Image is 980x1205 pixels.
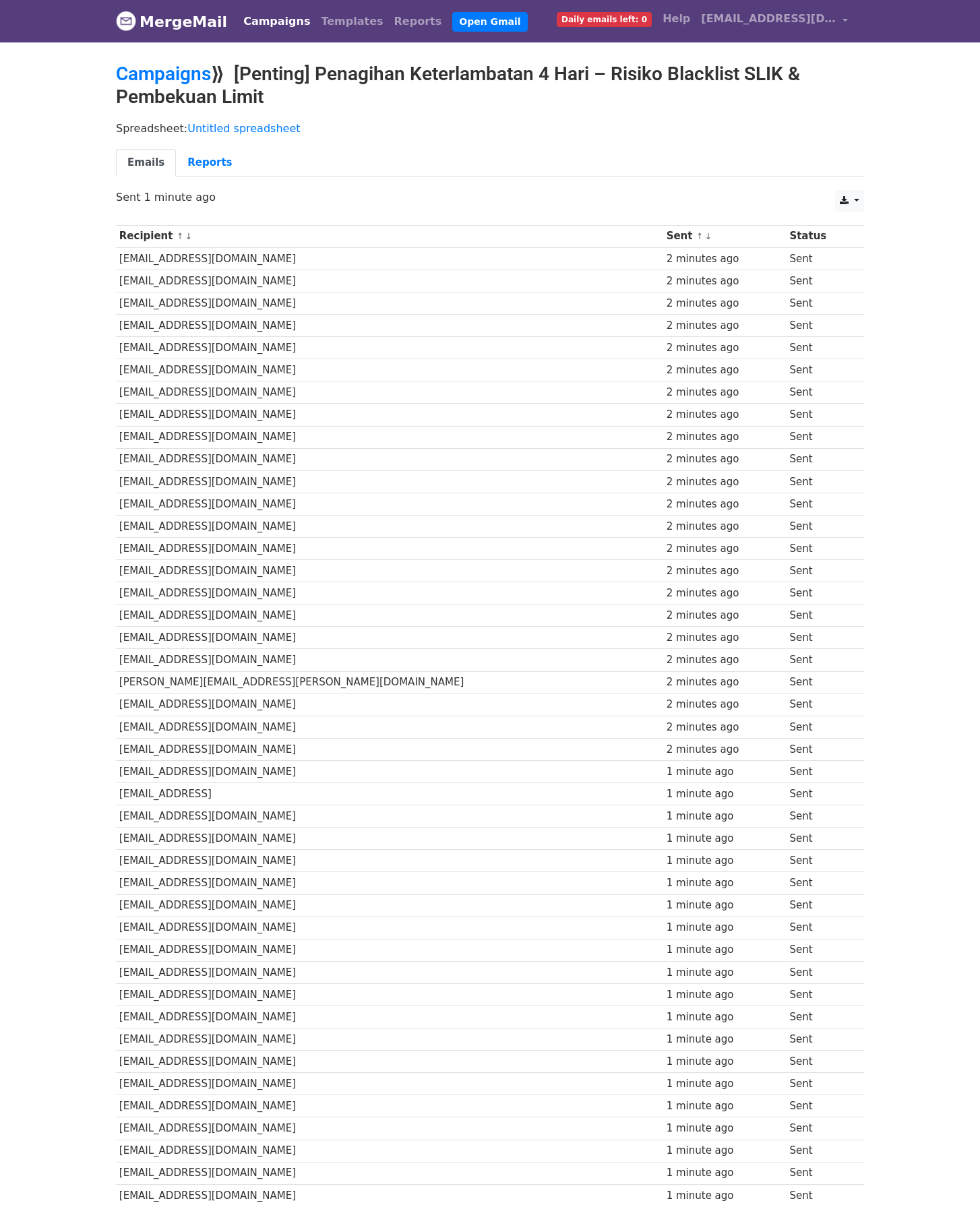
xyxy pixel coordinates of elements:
td: Sent [787,359,854,381]
td: [EMAIL_ADDRESS][DOMAIN_NAME] [116,716,663,738]
td: Sent [787,538,854,560]
td: Sent [787,582,854,605]
a: [EMAIL_ADDRESS][DOMAIN_NAME] [696,5,853,37]
td: [EMAIL_ADDRESS][DOMAIN_NAME] [116,872,663,894]
td: [EMAIL_ADDRESS][DOMAIN_NAME] [116,1162,663,1184]
td: Sent [787,939,854,961]
div: 1 minute ago [667,853,783,869]
div: 1 minute ago [667,1188,783,1204]
a: Reports [176,149,243,177]
iframe: Chat Widget [913,1140,980,1205]
div: 2 minutes ago [667,363,783,378]
div: 1 minute ago [667,1010,783,1025]
td: Sent [787,1140,854,1162]
div: 1 minute ago [667,1099,783,1114]
p: Sent 1 minute ago [116,190,864,204]
td: Sent [787,671,854,693]
a: ↑ [177,231,184,241]
td: Sent [787,404,854,426]
td: Sent [787,716,854,738]
td: Sent [787,337,854,359]
div: 2 minutes ago [667,519,783,534]
td: Sent [787,470,854,493]
span: Daily emails left: 0 [557,12,652,27]
div: 2 minutes ago [667,497,783,512]
td: [EMAIL_ADDRESS][DOMAIN_NAME] [116,247,663,270]
a: ↑ [696,231,704,241]
div: 1 minute ago [667,1121,783,1136]
div: 1 minute ago [667,987,783,1003]
div: 1 minute ago [667,831,783,846]
div: 2 minutes ago [667,318,783,334]
div: 2 minutes ago [667,296,783,311]
td: Sent [787,693,854,716]
div: 2 minutes ago [667,385,783,400]
td: Sent [787,917,854,939]
a: ↓ [704,231,712,241]
td: [EMAIL_ADDRESS][DOMAIN_NAME] [116,894,663,917]
td: [EMAIL_ADDRESS][DOMAIN_NAME] [116,627,663,649]
a: Templates [315,8,388,35]
td: [EMAIL_ADDRESS][DOMAIN_NAME] [116,493,663,515]
div: 1 minute ago [667,1054,783,1070]
td: [EMAIL_ADDRESS][DOMAIN_NAME] [116,961,663,983]
th: Recipient [116,225,663,247]
td: [EMAIL_ADDRESS][DOMAIN_NAME] [116,337,663,359]
td: [EMAIL_ADDRESS][DOMAIN_NAME] [116,1095,663,1117]
div: 2 minutes ago [667,742,783,758]
td: [EMAIL_ADDRESS][DOMAIN_NAME] [116,538,663,560]
td: [EMAIL_ADDRESS][DOMAIN_NAME] [116,1028,663,1051]
div: 1 minute ago [667,1032,783,1047]
td: [EMAIL_ADDRESS][DOMAIN_NAME] [116,515,663,537]
div: 2 minutes ago [667,630,783,646]
h2: ⟫ [Penting] Penagihan Keterlambatan 4 Hari – Risiko Blacklist SLIK & Pembekuan Limit [116,63,864,108]
td: [EMAIL_ADDRESS][DOMAIN_NAME] [116,693,663,716]
td: Sent [787,828,854,850]
td: Sent [787,983,854,1006]
td: Sent [787,1095,854,1117]
a: Campaigns [116,63,211,85]
td: [EMAIL_ADDRESS][DOMAIN_NAME] [116,939,663,961]
td: Sent [787,627,854,649]
td: [EMAIL_ADDRESS] [116,783,663,805]
a: Help [657,5,696,32]
div: 1 minute ago [667,942,783,958]
td: Sent [787,738,854,760]
td: [EMAIL_ADDRESS][DOMAIN_NAME] [116,649,663,671]
td: [PERSON_NAME][EMAIL_ADDRESS][PERSON_NAME][DOMAIN_NAME] [116,671,663,693]
div: 1 minute ago [667,965,783,981]
td: [EMAIL_ADDRESS][DOMAIN_NAME] [116,582,663,605]
a: ↓ [185,231,192,241]
img: MergeMail logo [116,11,136,31]
div: 2 minutes ago [667,274,783,289]
td: Sent [787,247,854,270]
div: 1 minute ago [667,1165,783,1181]
td: [EMAIL_ADDRESS][DOMAIN_NAME] [116,983,663,1006]
td: [EMAIL_ADDRESS][DOMAIN_NAME] [116,270,663,292]
td: Sent [787,850,854,872]
td: [EMAIL_ADDRESS][DOMAIN_NAME] [116,292,663,314]
td: Sent [787,381,854,404]
div: 1 minute ago [667,920,783,935]
td: Sent [787,1162,854,1184]
td: [EMAIL_ADDRESS][DOMAIN_NAME] [116,1140,663,1162]
td: Sent [787,493,854,515]
a: Open Gmail [452,12,527,32]
td: Sent [787,649,854,671]
td: Sent [787,1073,854,1095]
td: Sent [787,515,854,537]
td: [EMAIL_ADDRESS][DOMAIN_NAME] [116,426,663,448]
div: 2 minutes ago [667,563,783,579]
td: Sent [787,1117,854,1140]
div: 2 minutes ago [667,720,783,735]
td: Sent [787,783,854,805]
div: 1 minute ago [667,764,783,780]
div: 2 minutes ago [667,340,783,356]
p: Spreadsheet: [116,121,864,135]
td: [EMAIL_ADDRESS][DOMAIN_NAME] [116,359,663,381]
div: 1 minute ago [667,786,783,802]
td: [EMAIL_ADDRESS][DOMAIN_NAME] [116,805,663,828]
td: Sent [787,605,854,627]
td: [EMAIL_ADDRESS][DOMAIN_NAME] [116,315,663,337]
